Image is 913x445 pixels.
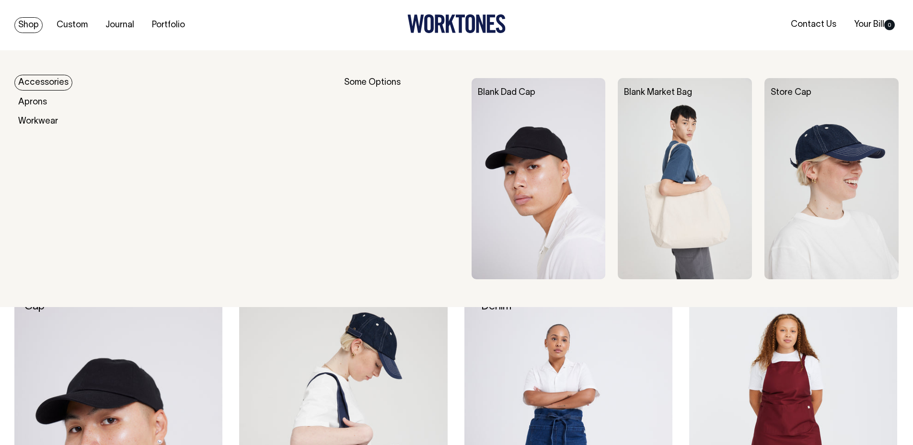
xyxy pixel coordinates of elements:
a: Custom [53,17,92,33]
a: Your Bill0 [850,17,899,33]
a: Aprons [14,94,51,110]
img: Store Cap [764,78,899,279]
span: 0 [884,20,895,30]
a: Journal [102,17,138,33]
img: Blank Market Bag [618,78,752,279]
a: Blank Dad Cap [478,89,535,97]
a: Portfolio [148,17,189,33]
a: Store Cap [771,89,811,97]
a: Accessories [14,75,72,91]
a: Shop [14,17,43,33]
a: Workwear [14,114,62,129]
a: Blank Market Bag [624,89,692,97]
img: Blank Dad Cap [472,78,606,279]
div: Some Options [344,78,459,279]
a: Contact Us [787,17,840,33]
